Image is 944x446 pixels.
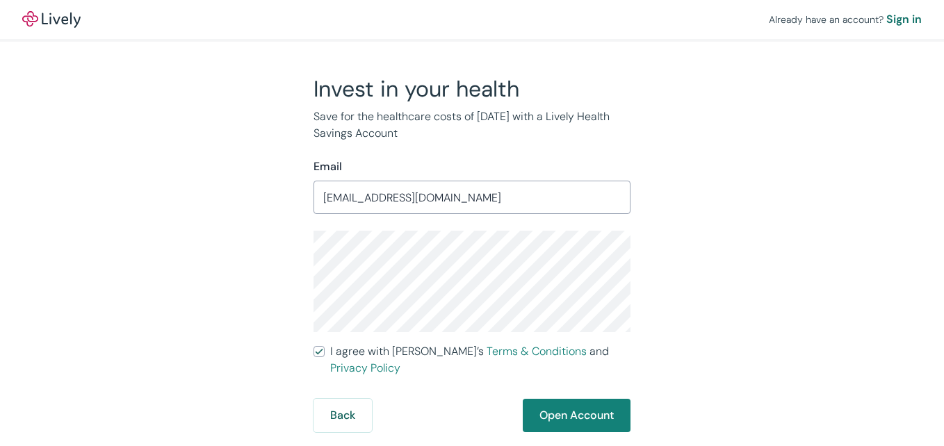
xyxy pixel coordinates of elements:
button: Back [314,399,372,432]
p: Save for the healthcare costs of [DATE] with a Lively Health Savings Account [314,108,630,142]
h2: Invest in your health [314,75,630,103]
span: I agree with [PERSON_NAME]’s and [330,343,630,377]
a: LivelyLively [22,11,81,28]
button: Open Account [523,399,630,432]
div: Already have an account? [769,11,922,28]
img: Lively [22,11,81,28]
a: Terms & Conditions [487,344,587,358]
a: Privacy Policy [330,361,400,375]
a: Sign in [886,11,922,28]
label: Email [314,158,342,175]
